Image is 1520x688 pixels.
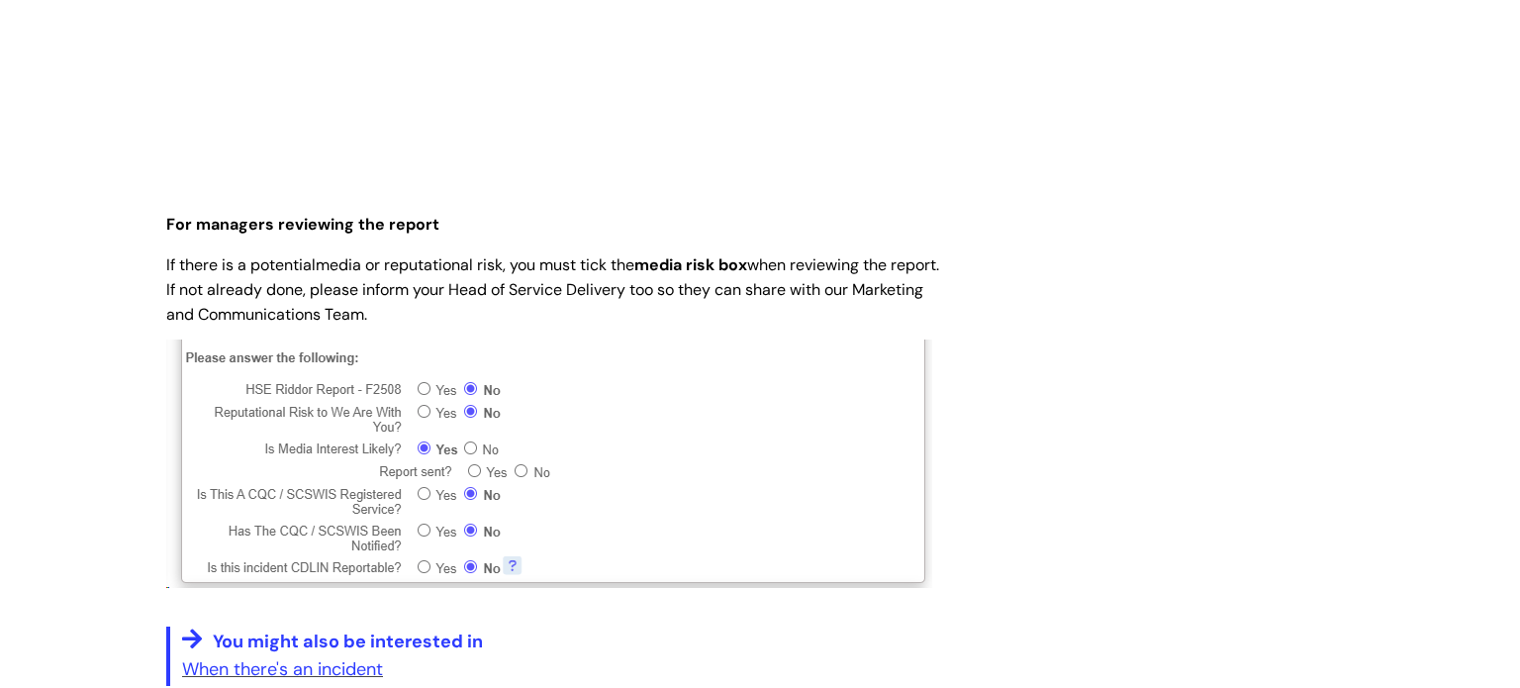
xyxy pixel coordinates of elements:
strong: media risk box [634,254,747,275]
span: You might also be interested in [213,630,483,653]
span: media or reputational risk, you must tick the when reviewing the report. If not already done, ple... [166,254,939,325]
span: For managers reviewing the report [166,214,439,235]
span: If there is a potential [166,254,316,275]
img: jmvJJZetqAKpK1Dn6iYfX6XkWBBgxEIgbg.png [166,340,932,588]
a: When there's an incident [182,657,383,681]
